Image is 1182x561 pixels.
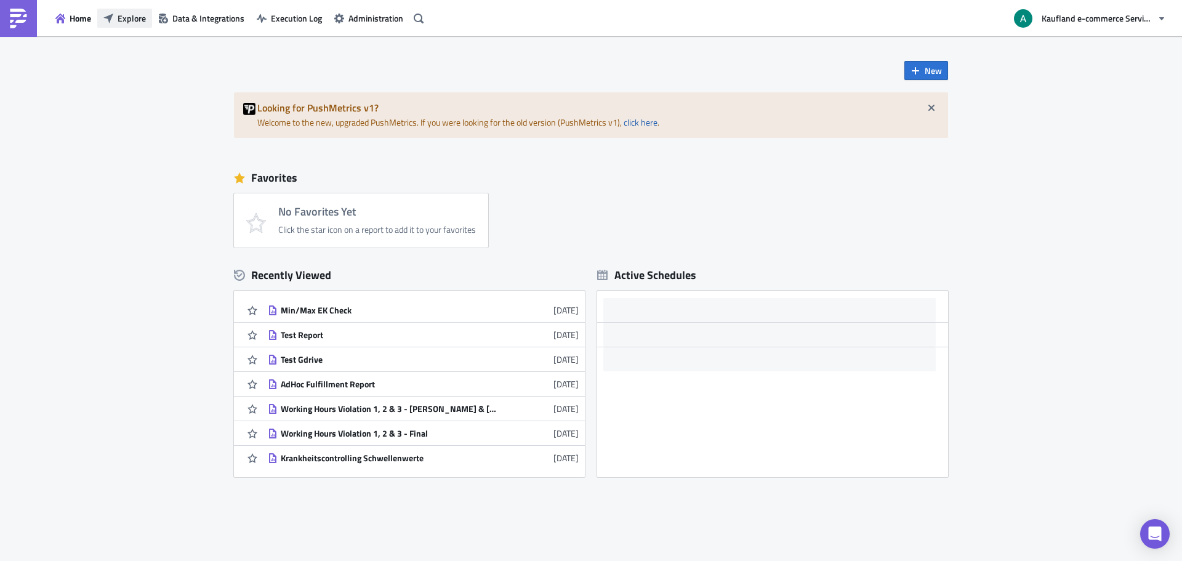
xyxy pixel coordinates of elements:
h4: No Favorites Yet [278,206,476,218]
a: Krankheitscontrolling Schwellenwerte[DATE] [268,446,579,470]
div: Active Schedules [597,268,696,282]
button: Administration [328,9,409,28]
span: New [925,64,942,77]
button: New [904,61,948,80]
div: Favorites [234,169,948,187]
h5: Looking for PushMetrics v1? [257,103,939,113]
a: Test Gdrive[DATE] [268,347,579,371]
time: 2025-09-24T06:37:48Z [553,353,579,366]
div: Open Intercom Messenger [1140,519,1170,549]
span: Home [70,12,91,25]
button: Home [49,9,97,28]
time: 2025-09-24T11:32:19Z [553,328,579,341]
time: 2025-09-05T12:38:10Z [553,451,579,464]
div: Test Report [281,329,496,341]
span: Data & Integrations [172,12,244,25]
time: 2025-09-05T13:37:41Z [553,427,579,440]
div: Min/Max EK Check [281,305,496,316]
div: Working Hours Violation 1, 2 & 3 - [PERSON_NAME] & [PERSON_NAME] [281,403,496,414]
a: Min/Max EK Check[DATE] [268,298,579,322]
div: Krankheitscontrolling Schwellenwerte [281,453,496,464]
button: Kaufland e-commerce Services GmbH & Co. KG [1007,5,1173,32]
div: Welcome to the new, upgraded PushMetrics. If you were looking for the old version (PushMetrics v1... [234,92,948,138]
a: Working Hours Violation 1, 2 & 3 - [PERSON_NAME] & [PERSON_NAME][DATE] [268,397,579,421]
button: Execution Log [251,9,328,28]
span: Kaufland e-commerce Services GmbH & Co. KG [1042,12,1152,25]
a: Test Report[DATE] [268,323,579,347]
span: Administration [348,12,403,25]
img: PushMetrics [9,9,28,28]
time: 2025-09-08T08:23:45Z [553,402,579,415]
div: Working Hours Violation 1, 2 & 3 - Final [281,428,496,439]
div: AdHoc Fulfillment Report [281,379,496,390]
div: Test Gdrive [281,354,496,365]
div: Recently Viewed [234,266,585,285]
button: Data & Integrations [152,9,251,28]
span: Explore [118,12,146,25]
a: AdHoc Fulfillment Report[DATE] [268,372,579,396]
img: Avatar [1013,8,1034,29]
a: click here [624,116,657,129]
time: 2025-09-12T08:09:47Z [553,377,579,390]
button: Explore [97,9,152,28]
div: Click the star icon on a report to add it to your favorites [278,224,476,235]
span: Execution Log [271,12,322,25]
a: Working Hours Violation 1, 2 & 3 - Final[DATE] [268,421,579,445]
time: 2025-09-24T11:43:39Z [553,304,579,317]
